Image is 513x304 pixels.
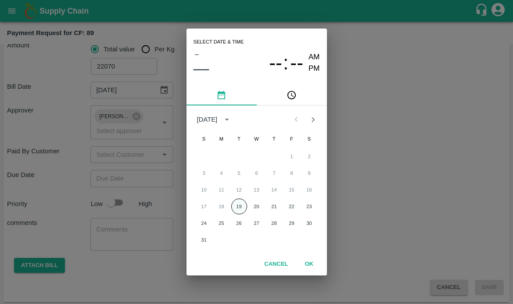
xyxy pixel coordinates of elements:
[261,257,291,272] button: Cancel
[196,232,212,248] button: 31
[249,199,265,214] button: 20
[257,84,327,105] button: pick time
[301,215,317,231] button: 30
[249,130,265,148] span: Wednesday
[301,130,317,148] span: Saturday
[284,130,300,148] span: Friday
[214,130,230,148] span: Monday
[187,84,257,105] button: pick date
[231,215,247,231] button: 26
[305,111,321,128] button: Next month
[249,215,265,231] button: 27
[266,130,282,148] span: Thursday
[283,51,288,75] span: :
[196,130,212,148] span: Sunday
[290,51,303,75] button: --
[284,199,300,214] button: 22
[266,199,282,214] button: 21
[284,215,300,231] button: 29
[295,257,323,272] button: OK
[194,36,244,49] span: Select date & time
[220,112,234,127] button: calendar view is open, switch to year view
[214,215,230,231] button: 25
[309,63,320,75] button: PM
[301,199,317,214] button: 23
[195,48,198,60] span: –
[266,215,282,231] button: 28
[290,51,303,74] span: --
[269,51,282,75] button: --
[194,60,209,77] button: ––
[231,199,247,214] button: 19
[196,215,212,231] button: 24
[194,48,201,60] button: –
[309,51,320,63] button: AM
[197,115,218,124] div: [DATE]
[269,51,282,74] span: --
[231,130,247,148] span: Tuesday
